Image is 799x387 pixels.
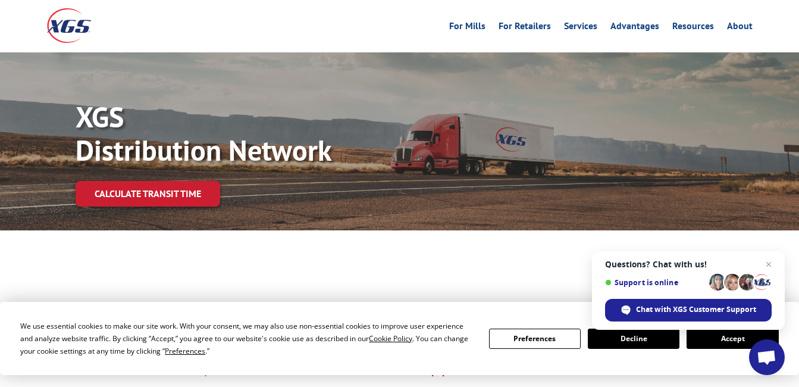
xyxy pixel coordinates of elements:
[605,260,772,269] span: Questions? Chat with us!
[20,320,474,357] div: We use essential cookies to make our site work. With your consent, we may also use non-essential ...
[762,257,776,271] span: Close chat
[489,329,581,349] button: Preferences
[76,100,433,167] p: XGS Distribution Network
[610,21,659,35] a: Advantages
[605,278,705,287] span: Support is online
[727,21,753,35] a: About
[165,346,205,356] span: Preferences
[449,21,485,35] a: For Mills
[167,301,633,335] h1: The most powerful map in the flooring industry.
[564,21,597,35] a: Services
[636,304,756,315] span: Chat with XGS Customer Support
[672,21,714,35] a: Resources
[687,329,778,349] button: Accept
[588,329,679,349] button: Decline
[749,339,785,375] div: Open chat
[605,299,772,322] div: Chat with XGS Customer Support
[76,181,220,207] a: Calculate transit time
[499,21,551,35] a: For Retailers
[369,333,412,344] span: Cookie Policy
